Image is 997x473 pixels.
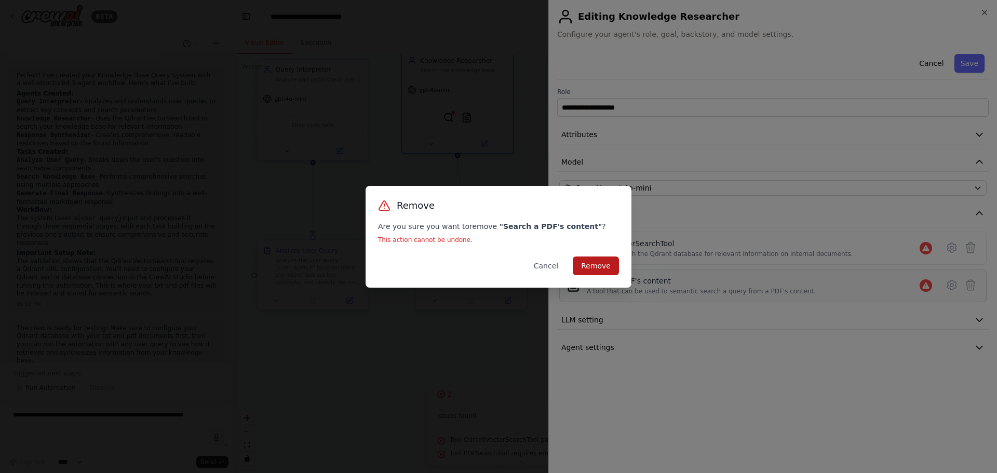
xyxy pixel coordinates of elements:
button: Cancel [526,256,567,275]
p: This action cannot be undone. [378,236,619,244]
h3: Remove [397,198,435,213]
strong: " Search a PDF's content " [500,222,602,231]
button: Remove [573,256,619,275]
p: Are you sure you want to remove ? [378,221,619,232]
